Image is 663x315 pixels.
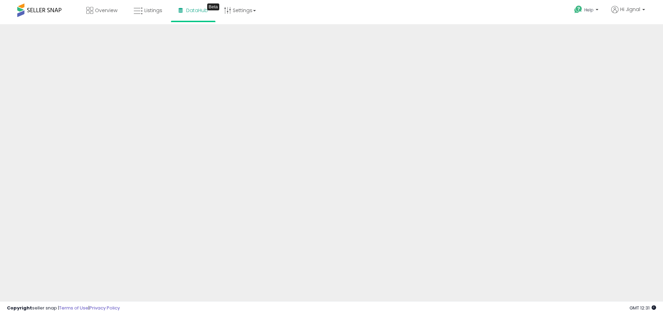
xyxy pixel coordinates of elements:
span: 2025-10-8 12:31 GMT [630,305,656,311]
span: Help [584,7,594,13]
div: Tooltip anchor [207,3,219,10]
i: Get Help [574,5,583,14]
span: Listings [144,7,162,14]
a: Hi Jignal [611,6,645,21]
span: Hi Jignal [620,6,640,13]
a: Terms of Use [59,305,88,311]
strong: Copyright [7,305,32,311]
a: Privacy Policy [89,305,120,311]
span: Overview [95,7,117,14]
div: seller snap | | [7,305,120,312]
span: DataHub [186,7,208,14]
